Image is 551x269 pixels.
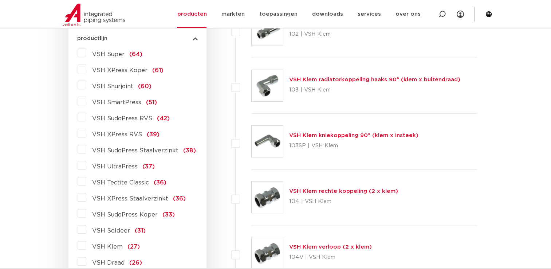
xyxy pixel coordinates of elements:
span: VSH Soldeer [92,228,130,234]
span: (33) [162,212,175,218]
a: VSH Klem radiatorkoppeling haaks 90° (klem x buitendraad) [289,77,460,82]
span: VSH Shurjoint [92,83,133,89]
img: Thumbnail for VSH Klem radiatorkoppeling haaks 90° (klem x buitendraad) [252,70,283,101]
span: VSH XPress Staalverzinkt [92,196,168,202]
span: VSH Klem [92,244,123,250]
span: (38) [183,148,196,153]
span: (60) [138,83,151,89]
span: VSH Super [92,51,125,57]
span: (36) [154,180,166,186]
p: 104V | VSH Klem [289,252,372,263]
a: VSH Klem kniekoppeling 90° (klem x insteek) [289,133,418,138]
button: productlijn [77,36,198,41]
span: VSH XPress RVS [92,132,142,137]
img: Thumbnail for VSH Klem rechte koppeling (2 x klem) [252,182,283,213]
span: (51) [146,100,157,105]
span: VSH SudoPress Staalverzinkt [92,148,178,153]
p: 104 | VSH Klem [289,196,398,207]
span: VSH Draad [92,260,125,266]
span: VSH SudoPress Koper [92,212,158,218]
img: Thumbnail for VSH Klem kniekoppeling 90° (klem x insteek) [252,126,283,157]
p: 103 | VSH Klem [289,84,460,96]
span: VSH SudoPress RVS [92,116,152,121]
span: VSH XPress Koper [92,67,147,73]
span: (42) [157,116,170,121]
span: (64) [129,51,142,57]
span: productlijn [77,36,107,41]
span: (61) [152,67,164,73]
span: VSH SmartPress [92,100,141,105]
p: 102 | VSH Klem [289,28,430,40]
a: VSH Klem rechte koppeling (2 x klem) [289,188,398,194]
span: (36) [173,196,186,202]
img: Thumbnail for VSH Klem radiatorkoppeling (klem x buitendraad) [252,14,283,46]
span: (37) [142,164,155,169]
span: (31) [135,228,146,234]
p: 103SP | VSH Klem [289,140,418,152]
span: (27) [127,244,140,250]
img: Thumbnail for VSH Klem verloop (2 x klem) [252,237,283,269]
a: VSH Klem verloop (2 x klem) [289,244,372,250]
span: (39) [147,132,160,137]
span: (26) [129,260,142,266]
span: VSH UltraPress [92,164,138,169]
span: VSH Tectite Classic [92,180,149,186]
